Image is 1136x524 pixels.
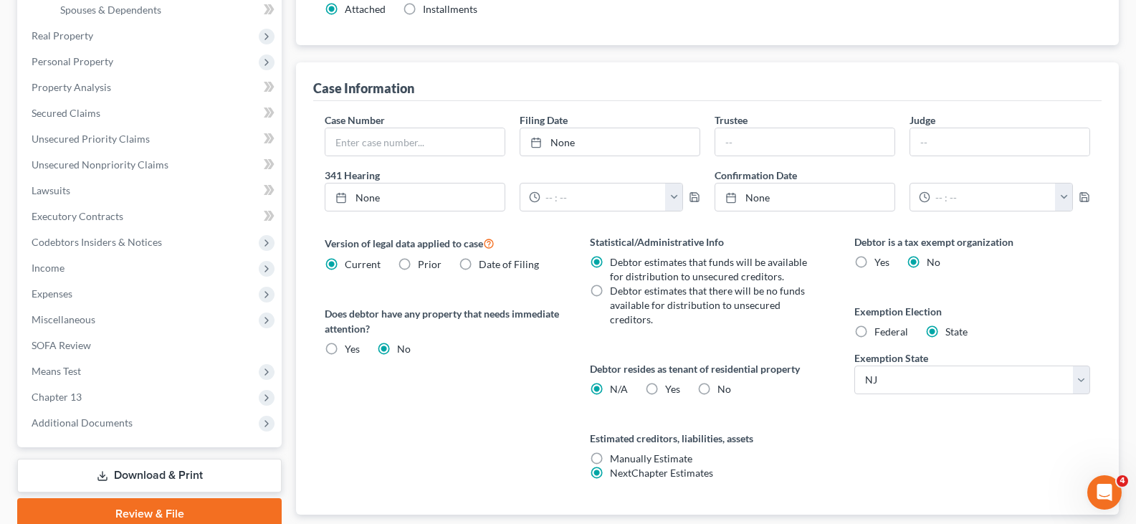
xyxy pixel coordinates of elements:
span: Unsecured Priority Claims [32,133,150,145]
label: Filing Date [520,113,568,128]
span: NextChapter Estimates [610,467,713,479]
span: Codebtors Insiders & Notices [32,236,162,248]
span: No [927,256,940,268]
span: Yes [874,256,889,268]
div: Case Information [313,80,414,97]
span: Yes [665,383,680,395]
span: Attached [345,3,386,15]
span: Expenses [32,287,72,300]
label: Debtor is a tax exempt organization [854,234,1090,249]
span: Yes [345,343,360,355]
span: Debtor estimates that there will be no funds available for distribution to unsecured creditors. [610,285,805,325]
span: No [397,343,411,355]
label: Case Number [325,113,385,128]
span: Prior [418,258,441,270]
span: Miscellaneous [32,313,95,325]
span: Unsecured Nonpriority Claims [32,158,168,171]
span: Manually Estimate [610,452,692,465]
span: Federal [874,325,908,338]
label: 341 Hearing [318,168,707,183]
span: State [945,325,968,338]
span: Debtor estimates that funds will be available for distribution to unsecured creditors. [610,256,807,282]
label: Exemption State [854,351,928,366]
a: None [520,128,700,156]
span: SOFA Review [32,339,91,351]
span: Secured Claims [32,107,100,119]
iframe: Intercom live chat [1087,475,1122,510]
label: Statistical/Administrative Info [590,234,826,249]
input: -- [910,128,1089,156]
span: No [717,383,731,395]
label: Judge [910,113,935,128]
a: Lawsuits [20,178,282,204]
input: Enter case number... [325,128,505,156]
a: SOFA Review [20,333,282,358]
label: Estimated creditors, liabilities, assets [590,431,826,446]
a: None [715,184,894,211]
span: Spouses & Dependents [60,4,161,16]
span: Current [345,258,381,270]
input: -- : -- [930,184,1056,211]
label: Confirmation Date [707,168,1097,183]
span: Executory Contracts [32,210,123,222]
span: Date of Filing [479,258,539,270]
a: Secured Claims [20,100,282,126]
span: N/A [610,383,628,395]
span: Income [32,262,65,274]
a: Unsecured Priority Claims [20,126,282,152]
span: Chapter 13 [32,391,82,403]
span: 4 [1117,475,1128,487]
a: Download & Print [17,459,282,492]
span: Real Property [32,29,93,42]
label: Exemption Election [854,304,1090,319]
span: Lawsuits [32,184,70,196]
span: Property Analysis [32,81,111,93]
label: Version of legal data applied to case [325,234,560,252]
span: Personal Property [32,55,113,67]
label: Debtor resides as tenant of residential property [590,361,826,376]
a: None [325,184,505,211]
label: Trustee [715,113,748,128]
span: Means Test [32,365,81,377]
a: Unsecured Nonpriority Claims [20,152,282,178]
span: Installments [423,3,477,15]
label: Does debtor have any property that needs immediate attention? [325,306,560,336]
span: Additional Documents [32,416,133,429]
a: Property Analysis [20,75,282,100]
input: -- : -- [540,184,666,211]
a: Executory Contracts [20,204,282,229]
input: -- [715,128,894,156]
